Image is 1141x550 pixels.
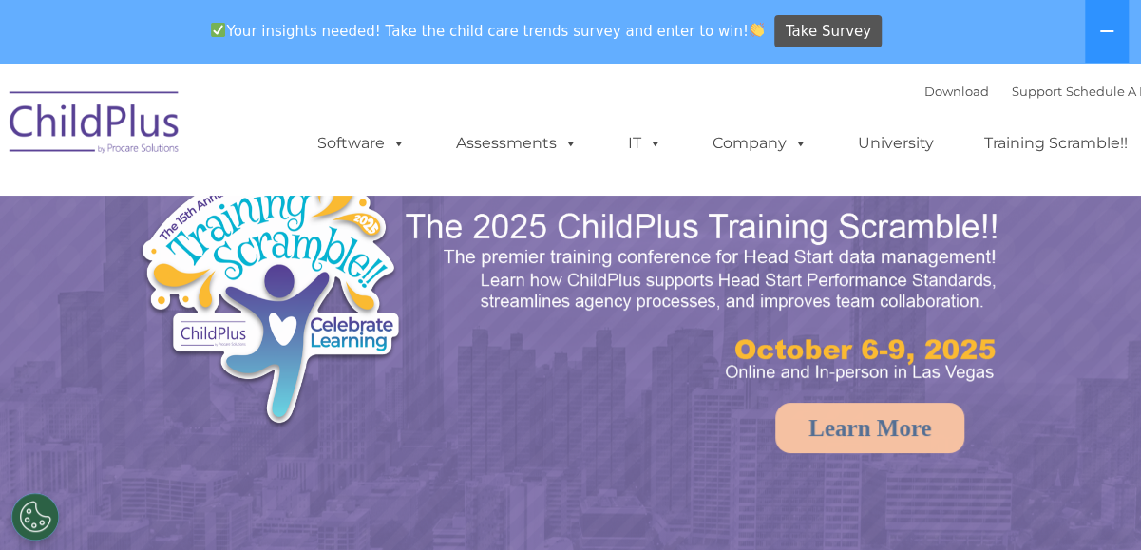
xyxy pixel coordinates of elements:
span: Take Survey [786,15,871,48]
img: 👏 [750,23,764,37]
button: Cookies Settings [11,493,59,541]
a: Take Survey [774,15,882,48]
a: University [839,124,953,162]
a: Assessments [437,124,597,162]
a: Software [298,124,425,162]
a: IT [609,124,681,162]
a: Support [1012,84,1062,99]
iframe: Chat Widget [1046,459,1141,550]
a: Learn More [775,403,964,453]
img: ✅ [211,23,225,37]
span: Your insights needed! Take the child care trends survey and enter to win! [203,12,772,49]
a: Company [694,124,827,162]
a: Download [924,84,989,99]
